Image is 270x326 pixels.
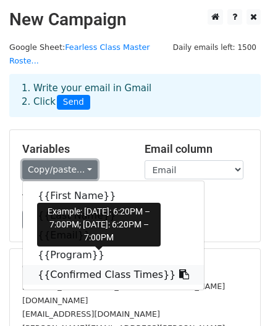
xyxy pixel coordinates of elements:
[145,142,248,156] h5: Email column
[22,309,160,319] small: [EMAIL_ADDRESS][DOMAIN_NAME]
[9,9,261,30] h2: New Campaign
[23,186,204,206] a: {{First Name}}
[23,245,204,265] a: {{Program}}
[22,282,225,305] small: [PERSON_NAME][EMAIL_ADDRESS][PERSON_NAME][DOMAIN_NAME]
[23,226,204,245] a: {{Email}}
[22,142,126,156] h5: Variables
[22,160,98,179] a: Copy/paste...
[169,41,261,54] span: Daily emails left: 1500
[169,43,261,52] a: Daily emails left: 1500
[57,95,90,110] span: Send
[12,81,258,110] div: 1. Write your email in Gmail 2. Click
[23,265,204,285] a: {{Confirmed Class Times}}
[208,267,270,326] iframe: Chat Widget
[23,206,204,226] a: {{Last Name}}
[9,43,150,66] small: Google Sheet:
[37,203,161,247] div: Example: [DATE]: 6:20PM – 7:00PM; [DATE]: 6:20PM – 7:00PM
[9,43,150,66] a: Fearless Class Master Roste...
